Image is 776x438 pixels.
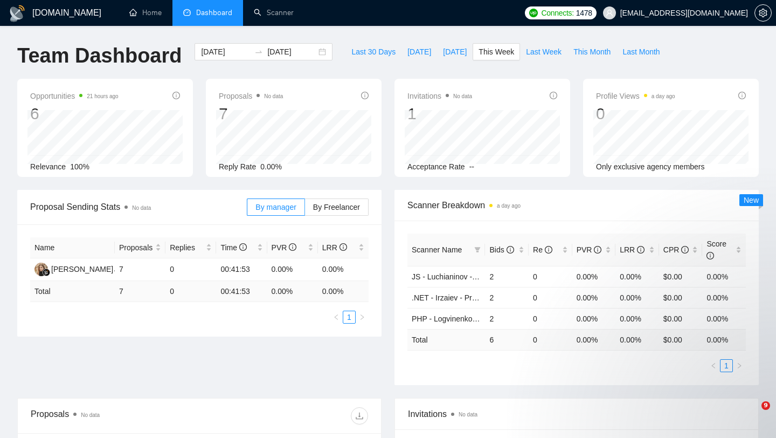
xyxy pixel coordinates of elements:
span: PVR [577,245,602,254]
td: 0.00 % [702,329,746,350]
button: [DATE] [437,43,473,60]
span: info-circle [637,246,645,254]
span: -- [469,162,474,171]
img: KY [34,263,48,276]
button: download [351,407,368,425]
td: $0.00 [659,287,703,308]
span: info-circle [289,243,296,251]
span: Connects: [541,7,573,19]
span: Replies [170,242,204,254]
span: No data [81,412,100,418]
div: [PERSON_NAME] [51,263,113,275]
span: This Week [479,46,514,58]
td: 0.00% [615,266,659,287]
h1: Team Dashboard [17,43,182,69]
span: New [744,196,759,204]
a: setting [754,9,772,17]
span: filter [472,242,483,258]
span: to [254,47,263,56]
span: 1478 [576,7,592,19]
span: Dashboard [196,8,232,17]
span: By manager [255,203,296,211]
td: 0.00% [702,287,746,308]
td: 0.00% [615,308,659,329]
td: 0 [529,308,572,329]
span: 100% [70,162,89,171]
th: Proposals [115,237,165,258]
td: Total [30,281,115,302]
span: No data [132,205,151,211]
th: Name [30,237,115,258]
span: Only exclusive agency members [596,162,705,171]
span: info-circle [681,246,689,254]
a: 1 [343,311,355,323]
span: No data [264,93,283,99]
span: Invitations [408,407,745,421]
a: KY[PERSON_NAME] [34,264,113,273]
span: download [351,412,368,420]
button: Last Week [520,43,567,60]
td: 2 [485,308,529,329]
span: info-circle [172,92,180,99]
td: 0 [165,258,216,281]
span: 0.00% [260,162,282,171]
img: upwork-logo.png [529,9,538,17]
span: info-circle [339,243,347,251]
time: a day ago [497,203,521,209]
td: 2 [485,287,529,308]
td: 0.00 % [572,329,616,350]
span: filter [474,247,481,253]
span: Scanner Name [412,245,462,254]
span: Invitations [407,90,472,102]
td: 0 [529,329,572,350]
span: LRR [322,243,347,252]
th: Replies [165,237,216,258]
li: Previous Page [330,311,343,324]
button: setting [754,4,772,22]
span: user [606,9,613,17]
span: Re [533,245,552,254]
span: Proposals [219,90,283,102]
span: Bids [489,245,514,254]
td: 00:41:53 [216,281,267,302]
span: PVR [272,243,297,252]
span: right [359,314,365,320]
span: info-circle [545,246,552,254]
button: This Week [473,43,520,60]
td: 2 [485,266,529,287]
span: Scanner Breakdown [407,199,746,212]
td: 0.00 % [318,281,369,302]
td: 7 [115,258,165,281]
span: Last Week [526,46,562,58]
time: a day ago [652,93,675,99]
span: Acceptance Rate [407,162,465,171]
time: 21 hours ago [87,93,118,99]
img: logo [9,5,26,22]
div: 0 [596,104,675,124]
td: 0 [165,281,216,302]
td: 0.00% [572,308,616,329]
td: 0.00% [615,287,659,308]
img: gigradar-bm.png [43,269,50,276]
td: 0.00 % [615,329,659,350]
span: [DATE] [443,46,467,58]
span: By Freelancer [313,203,360,211]
td: 0.00% [318,258,369,281]
li: Next Page [356,311,369,324]
a: JS - Luchianinov - Project [412,272,498,281]
td: 0.00% [572,266,616,287]
span: This Month [573,46,611,58]
span: info-circle [706,252,714,259]
button: left [330,311,343,324]
span: 9 [761,401,770,410]
span: dashboard [183,9,191,16]
td: 0.00% [267,258,318,281]
td: 00:41:53 [216,258,267,281]
span: Proposals [119,242,153,254]
button: [DATE] [401,43,437,60]
div: 6 [30,104,119,124]
span: Relevance [30,162,66,171]
button: right [356,311,369,324]
span: info-circle [550,92,557,99]
span: [DATE] [407,46,431,58]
